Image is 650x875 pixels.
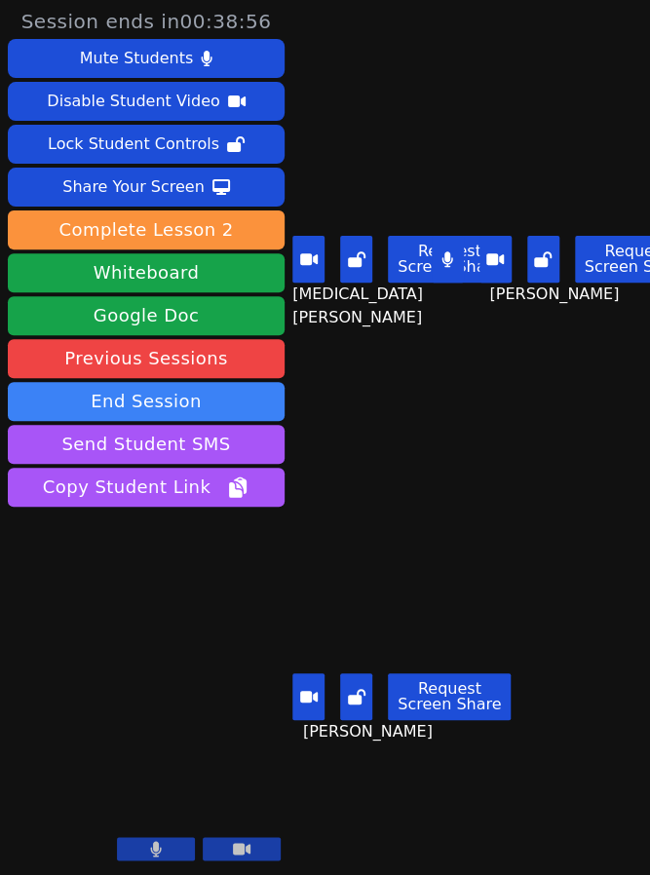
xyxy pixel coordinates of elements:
button: Complete Lesson 2 [8,210,285,249]
div: Lock Student Controls [48,129,219,160]
button: Disable Student Video [8,82,285,121]
button: Lock Student Controls [8,125,285,164]
span: [PERSON_NAME] [489,283,624,306]
button: Send Student SMS [8,425,285,464]
a: Google Doc [8,296,285,335]
button: End Session [8,382,285,421]
span: Copy Student Link [43,474,249,501]
button: Whiteboard [8,253,285,292]
div: Share Your Screen [62,171,205,203]
button: Request Screen Share [388,236,511,283]
span: Session ends in [21,8,272,35]
span: [PERSON_NAME] [303,720,438,743]
button: Mute Students [8,39,285,78]
button: Request Screen Share [388,673,511,720]
button: Copy Student Link [8,468,285,507]
button: Share Your Screen [8,168,285,207]
div: Disable Student Video [47,86,219,117]
div: Mute Students [80,43,193,74]
a: Previous Sessions [8,339,285,378]
time: 00:38:56 [180,10,272,33]
span: [MEDICAL_DATA][PERSON_NAME] [292,283,448,329]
